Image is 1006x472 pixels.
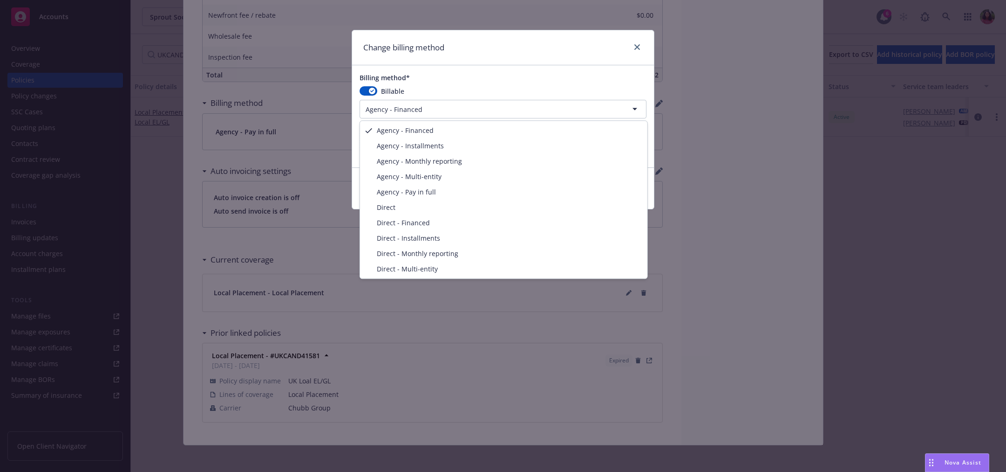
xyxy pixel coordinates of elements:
span: Agency - Multi-entity [377,172,442,181]
span: Add BOR policy [946,50,995,59]
span: Direct - Installments [377,233,440,243]
span: Agency - Financed [377,125,434,135]
span: Direct - Monthly reporting [377,249,458,258]
span: Agency - Installments [377,141,444,151]
span: Agency - Pay in full [377,187,436,197]
span: Direct [377,202,395,212]
span: Export to CSV [829,50,873,59]
span: Add historical policy [877,50,942,59]
span: Agency - Monthly reporting [377,156,462,166]
span: Direct - Multi-entity [377,264,438,274]
span: Direct - Financed [377,218,430,228]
